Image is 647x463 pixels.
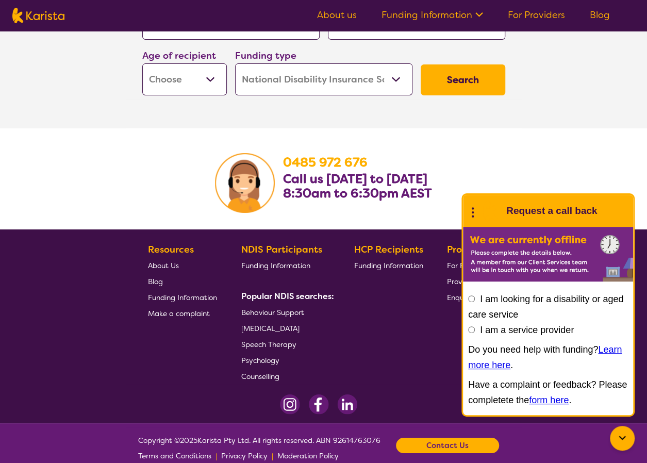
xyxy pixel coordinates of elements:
img: Karista offline chat form to request call back [463,227,633,282]
span: Funding Information [241,261,310,270]
b: Popular NDIS searches: [241,291,334,302]
a: Psychology [241,352,330,368]
span: Behaviour Support [241,308,304,317]
span: For Providers [447,261,491,270]
img: Facebook [308,394,329,415]
label: I am a service provider [480,325,574,335]
span: Privacy Policy [221,451,268,460]
a: For Providers [508,9,565,21]
button: Search [421,64,505,95]
a: Provider Login [447,273,495,289]
span: Funding Information [148,293,217,302]
span: Provider Login [447,277,495,286]
a: About us [317,9,357,21]
b: 8:30am to 6:30pm AEST [283,185,432,202]
a: Make a complaint [148,305,217,321]
a: Funding Information [381,9,483,21]
img: Karista Client Service [215,153,275,213]
a: Blog [590,9,610,21]
label: Funding type [235,49,296,62]
a: form here [529,395,569,405]
span: Psychology [241,356,279,365]
span: Blog [148,277,163,286]
span: Enquire [447,293,472,302]
a: Counselling [241,368,330,384]
a: Behaviour Support [241,304,330,320]
b: Resources [148,243,194,256]
span: About Us [148,261,179,270]
a: Funding Information [241,257,330,273]
a: Funding Information [354,257,423,273]
img: Karista [479,201,500,221]
a: Funding Information [148,289,217,305]
img: Instagram [280,394,300,415]
span: Make a complaint [148,309,210,318]
a: About Us [148,257,217,273]
img: LinkedIn [337,394,357,415]
span: Moderation Policy [277,451,339,460]
b: Providers [447,243,489,256]
a: [MEDICAL_DATA] [241,320,330,336]
b: HCP Recipients [354,243,423,256]
b: Contact Us [426,438,469,453]
label: Age of recipient [142,49,216,62]
label: I am looking for a disability or aged care service [468,294,623,320]
span: Terms and Conditions [138,451,211,460]
span: Speech Therapy [241,340,296,349]
a: 0485 972 676 [283,154,368,171]
b: NDIS Participants [241,243,322,256]
b: Call us [DATE] to [DATE] [283,171,427,187]
a: Blog [148,273,217,289]
img: Karista logo [12,8,64,23]
span: Counselling [241,372,279,381]
span: Funding Information [354,261,423,270]
a: Speech Therapy [241,336,330,352]
a: For Providers [447,257,495,273]
h1: Request a call back [506,203,597,219]
a: Enquire [447,289,495,305]
p: Have a complaint or feedback? Please completete the . [468,377,628,408]
p: Do you need help with funding? . [468,342,628,373]
span: [MEDICAL_DATA] [241,324,300,333]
